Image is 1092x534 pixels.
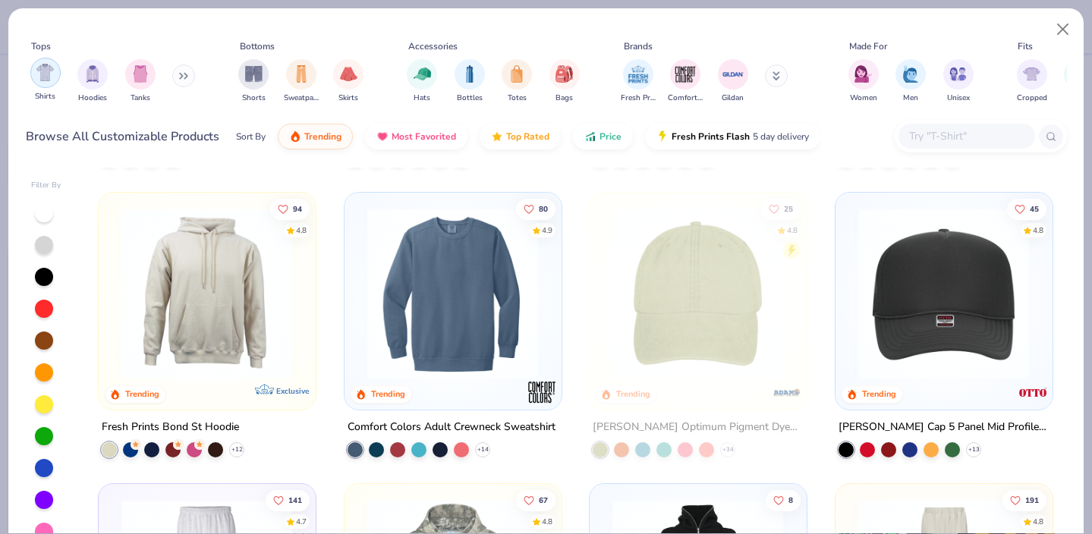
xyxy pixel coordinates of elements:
[31,39,51,53] div: Tops
[839,417,1050,436] div: [PERSON_NAME] Cap 5 Panel Mid Profile Mesh Back Trucker Hat
[947,93,970,104] span: Unisex
[502,59,532,104] button: filter button
[125,59,156,104] div: filter for Tanks
[674,63,697,86] img: Comfort Colors Image
[848,59,879,104] button: filter button
[304,130,341,143] span: Trending
[125,59,156,104] button: filter button
[555,65,572,83] img: Bags Image
[477,444,488,454] span: + 14
[895,59,926,104] button: filter button
[621,59,656,104] button: filter button
[508,65,525,83] img: Totes Image
[1017,59,1047,104] div: filter for Cropped
[114,207,300,379] img: 8f478216-4029-45fd-9955-0c7f7b28c4ae
[624,39,653,53] div: Brands
[761,198,801,219] button: Like
[539,205,548,212] span: 80
[348,417,555,436] div: Comfort Colors Adult Crewneck Sweatshirt
[288,496,302,504] span: 141
[784,205,793,212] span: 25
[542,225,552,236] div: 4.9
[516,489,555,510] button: Like
[621,93,656,104] span: Fresh Prints
[35,91,55,102] span: Shirts
[296,516,307,527] div: 4.7
[238,59,269,104] button: filter button
[668,59,703,104] button: filter button
[943,59,974,104] div: filter for Unisex
[506,130,549,143] span: Top Rated
[240,39,275,53] div: Bottoms
[1030,205,1039,212] span: 45
[850,93,877,104] span: Women
[854,65,872,83] img: Women Image
[461,65,478,83] img: Bottles Image
[30,58,61,102] div: filter for Shirts
[549,59,580,104] div: filter for Bags
[1049,15,1078,44] button: Close
[903,93,918,104] span: Men
[30,59,61,104] button: filter button
[132,65,149,83] img: Tanks Image
[278,124,353,149] button: Trending
[555,93,573,104] span: Bags
[627,63,650,86] img: Fresh Prints Image
[414,65,431,83] img: Hats Image
[573,124,633,149] button: Price
[753,128,809,146] span: 5 day delivery
[293,205,302,212] span: 94
[266,489,310,510] button: Like
[236,130,266,143] div: Sort By
[949,65,967,83] img: Unisex Image
[289,130,301,143] img: trending.gif
[1033,516,1043,527] div: 4.8
[593,417,804,436] div: [PERSON_NAME] Optimum Pigment Dyed-Cap
[1007,198,1046,219] button: Like
[1033,225,1043,236] div: 4.8
[333,59,363,104] div: filter for Skirts
[508,93,527,104] span: Totes
[849,39,887,53] div: Made For
[516,198,555,219] button: Like
[365,124,467,149] button: Most Favorited
[457,93,483,104] span: Bottles
[526,376,556,407] img: Comfort Colors logo
[407,59,437,104] div: filter for Hats
[1023,65,1040,83] img: Cropped Image
[242,93,266,104] span: Shorts
[238,59,269,104] div: filter for Shorts
[338,93,358,104] span: Skirts
[902,65,919,83] img: Men Image
[284,59,319,104] div: filter for Sweatpants
[78,93,107,104] span: Hoodies
[645,124,820,149] button: Fresh Prints Flash5 day delivery
[1017,59,1047,104] button: filter button
[718,59,748,104] div: filter for Gildan
[851,207,1037,379] img: 31d1171b-c302-40d8-a1fe-679e4cf1ca7b
[36,64,54,81] img: Shirts Image
[722,93,744,104] span: Gildan
[1018,39,1033,53] div: Fits
[546,207,732,379] img: 45579bc0-5639-4a35-8fe9-2eb2035a810c
[1002,489,1046,510] button: Like
[455,59,485,104] button: filter button
[895,59,926,104] div: filter for Men
[599,130,622,143] span: Price
[668,59,703,104] div: filter for Comfort Colors
[605,207,791,379] img: 5bced5f3-53ea-498b-b5f0-228ec5730a9c
[360,207,546,379] img: 1f2d2499-41e0-44f5-b794-8109adf84418
[131,93,150,104] span: Tanks
[718,59,748,104] button: filter button
[340,65,357,83] img: Skirts Image
[542,516,552,527] div: 4.8
[284,59,319,104] button: filter button
[968,444,979,454] span: + 13
[414,93,430,104] span: Hats
[408,39,458,53] div: Accessories
[722,63,744,86] img: Gildan Image
[491,130,503,143] img: TopRated.gif
[333,59,363,104] button: filter button
[245,65,263,83] img: Shorts Image
[1017,376,1047,407] img: Otto Cap logo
